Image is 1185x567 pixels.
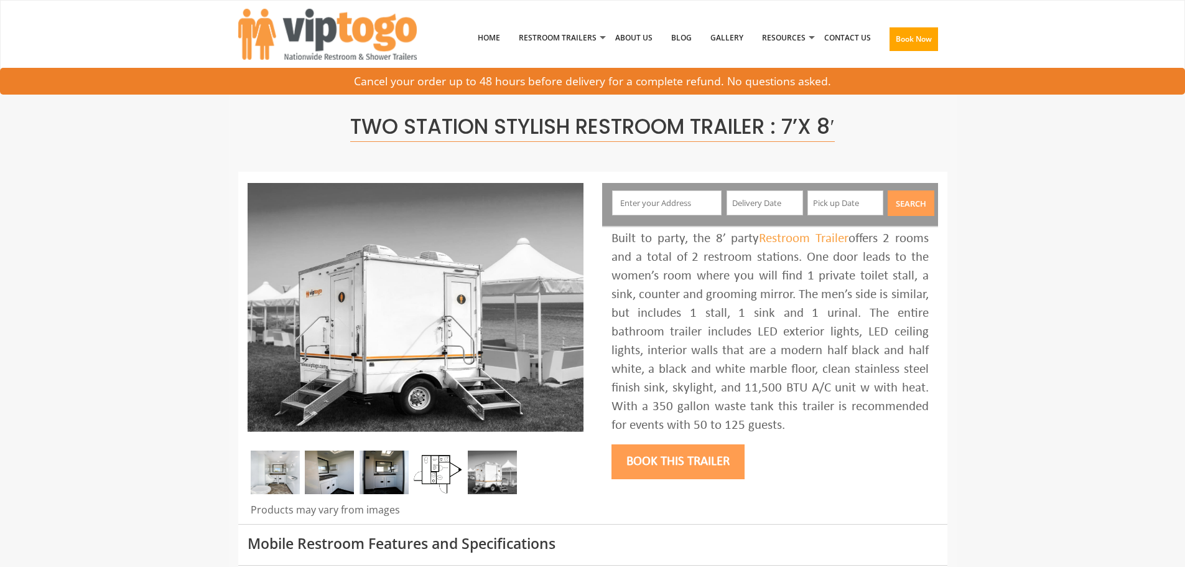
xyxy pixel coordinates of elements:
[251,451,300,494] img: Inside of complete restroom with a stall, a urinal, tissue holders, cabinets and mirror
[611,230,929,435] div: Built to party, the 8’ party offers 2 rooms and a total of 2 restroom stations. One door leads to...
[414,451,463,494] img: Floor Plan of 2 station Mini restroom with sink and toilet
[468,6,509,70] a: Home
[880,6,947,78] a: Book Now
[611,444,745,479] button: Book this trailer
[888,190,934,216] button: Search
[701,6,753,70] a: Gallery
[759,232,848,245] a: Restroom Trailer
[248,183,583,432] img: A mini restroom trailer with two separate stations and separate doors for males and females
[815,6,880,70] a: Contact Us
[248,503,583,524] div: Products may vary from images
[350,112,834,142] span: Two Station Stylish Restroom Trailer : 7’x 8′
[753,6,815,70] a: Resources
[890,27,938,51] button: Book Now
[807,190,884,215] input: Pick up Date
[662,6,701,70] a: Blog
[238,9,417,60] img: VIPTOGO
[468,451,517,494] img: A mini restroom trailer with two separate stations and separate doors for males and females
[727,190,803,215] input: Delivery Date
[248,536,938,551] h3: Mobile Restroom Features and Specifications
[509,6,606,70] a: Restroom Trailers
[612,190,722,215] input: Enter your Address
[305,451,354,494] img: DSC_0016_email
[360,451,409,494] img: DSC_0004_email
[606,6,662,70] a: About Us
